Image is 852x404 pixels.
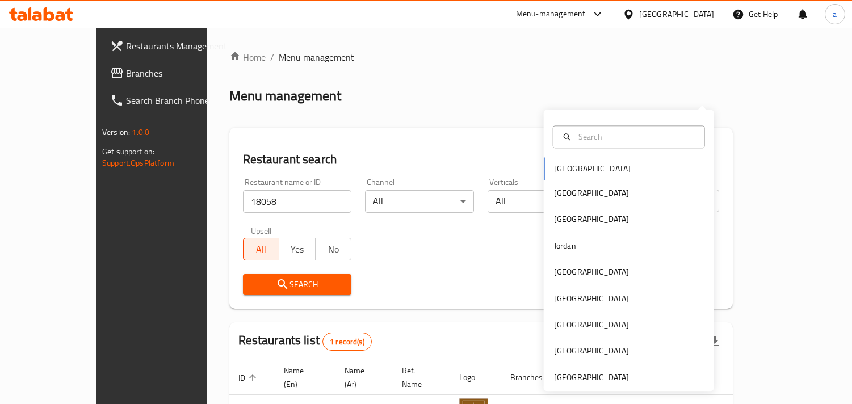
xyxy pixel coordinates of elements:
a: Home [229,51,266,64]
div: [GEOGRAPHIC_DATA] [554,292,629,305]
span: 1 record(s) [323,336,371,347]
h2: Restaurant search [243,151,719,168]
span: Yes [284,241,311,258]
button: Yes [279,238,316,260]
span: Get support on: [102,144,154,159]
div: [GEOGRAPHIC_DATA] [554,318,629,331]
th: Logo [450,360,501,395]
h2: Menu management [229,87,341,105]
span: ID [238,371,260,385]
div: All [365,190,474,213]
span: All [248,241,275,258]
div: [GEOGRAPHIC_DATA] [554,371,629,384]
div: [GEOGRAPHIC_DATA] [639,8,714,20]
span: Menu management [279,51,354,64]
span: 1.0.0 [132,125,149,140]
span: No [320,241,347,258]
button: Search [243,274,352,295]
a: Search Branch Phone [101,87,239,114]
div: [GEOGRAPHIC_DATA] [554,266,629,279]
span: a [833,8,837,20]
label: Upsell [251,226,272,234]
a: Support.OpsPlatform [102,155,174,170]
h2: Restaurants list [238,332,372,351]
input: Search for restaurant name or ID.. [243,190,352,213]
div: All [488,190,597,213]
th: Branches [501,360,541,395]
span: Version: [102,125,130,140]
span: Search [252,277,343,292]
th: Open [541,360,568,395]
div: Jordan [554,239,576,252]
div: [GEOGRAPHIC_DATA] [554,345,629,357]
span: POS group [632,364,665,391]
div: [GEOGRAPHIC_DATA] [554,187,629,199]
a: Restaurants Management [101,32,239,60]
div: Menu-management [516,7,586,21]
span: Name (En) [284,364,322,391]
button: All [243,238,280,260]
li: / [270,51,274,64]
div: Export file [701,328,728,355]
a: Branches [101,60,239,87]
div: Total records count [322,333,372,351]
input: Search [574,131,698,143]
span: Name (Ar) [345,364,379,391]
div: [GEOGRAPHIC_DATA] [554,213,629,226]
button: No [315,238,352,260]
span: Ref. Name [402,364,437,391]
span: Search Branch Phone [126,94,230,107]
span: Restaurants Management [126,39,230,53]
span: Branches [126,66,230,80]
nav: breadcrumb [229,51,733,64]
